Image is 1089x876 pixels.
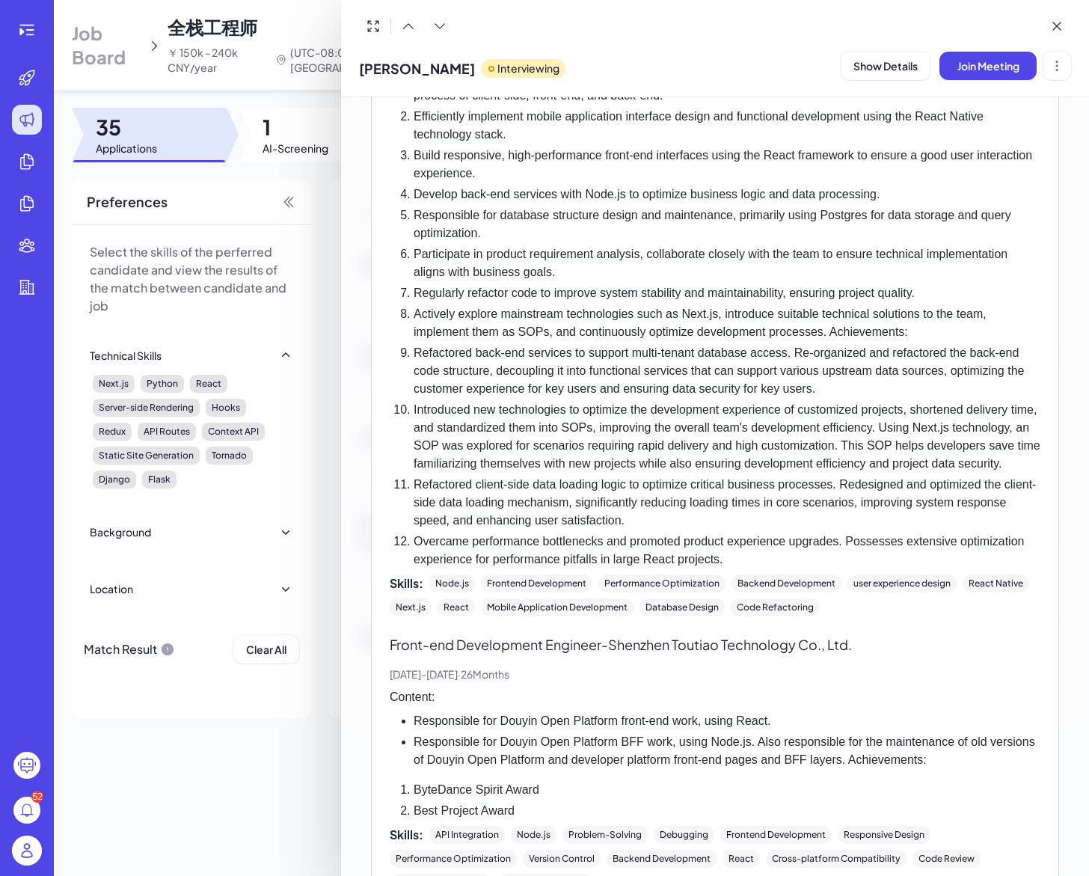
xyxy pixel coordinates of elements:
[414,344,1040,398] li: Refactored back-end services to support multi-tenant database access. Re-organized and refactored...
[639,598,725,616] div: Database Design
[414,206,1040,242] li: Responsible for database structure design and maintenance, primarily using Postgres for data stor...
[414,305,1040,341] li: Actively explore mainstream technologies such as Next.js, introduce suitable technical solutions ...
[414,284,1040,302] li: Regularly refactor code to improve system stability and maintainability, ensuring project quality.
[414,186,1040,203] li: Develop back-end services with Node.js to optimize business logic and data processing.
[939,52,1037,80] button: Join Meeting
[390,850,517,868] div: Performance Optimization
[429,826,505,844] div: API Integration
[390,634,1040,655] p: Front-end Development Engineer - Shenzhen Toutiao Technology Co., Ltd.
[414,245,1040,281] li: Participate in product requirement analysis, collaborate closely with the team to ensure technica...
[414,533,1040,569] li: Overcame performance bottlenecks and promoted product experience upgrades. Possesses extensive op...
[523,850,601,868] div: Version Control
[841,52,930,80] button: Show Details
[414,108,1040,144] li: Efficiently implement mobile application interface design and functional development using the Re...
[429,575,475,592] div: Node.js
[481,575,592,592] div: Frontend Development
[963,575,1029,592] div: React Native
[481,598,634,616] div: Mobile Application Development
[511,826,556,844] div: Node.js
[359,58,475,79] span: [PERSON_NAME]
[390,826,423,844] span: Skills:
[838,826,930,844] div: Responsive Design
[607,850,717,868] div: Backend Development
[853,59,918,73] span: Show Details
[390,575,423,592] span: Skills:
[414,802,1040,820] li: Best Project Award
[414,781,1040,799] li: ByteDance Spirit Award
[562,826,648,844] div: Problem-Solving
[390,598,432,616] div: Next.js
[438,598,475,616] div: React
[731,598,820,616] div: Code Refactoring
[414,147,1040,183] li: Build responsive, high-performance front-end interfaces using the React framework to ensure a goo...
[723,850,760,868] div: React
[414,712,1040,730] li: Responsible for Douyin Open Platform front-end work, using React.
[390,688,1040,706] p: Content:
[731,575,841,592] div: Backend Development
[497,61,559,76] p: Interviewing
[598,575,726,592] div: Performance Optimization
[654,826,714,844] div: Debugging
[390,667,1040,682] p: [DATE] - [DATE] · 26 Months
[720,826,832,844] div: Frontend Development
[414,476,1040,530] li: Refactored client-side data loading logic to optimize critical business processes. Redesigned and...
[957,59,1019,73] span: Join Meeting
[847,575,957,592] div: user experience design
[414,401,1040,473] li: Introduced new technologies to optimize the development experience of customized projects, shorte...
[912,850,981,868] div: Code Review
[766,850,907,868] div: Cross-platform Compatibility
[414,733,1040,769] li: Responsible for Douyin Open Platform BFF work, using Node.js. Also responsible for the maintenanc...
